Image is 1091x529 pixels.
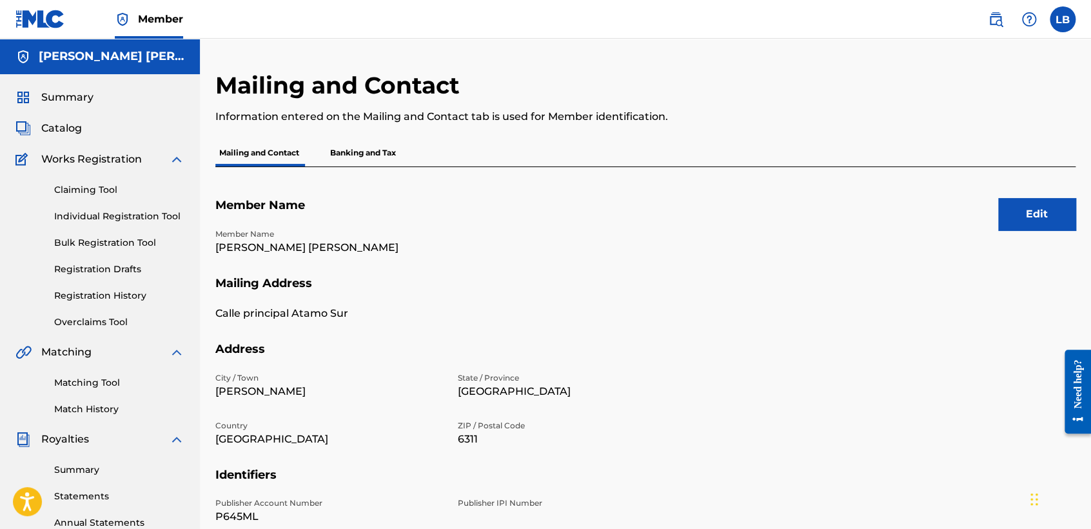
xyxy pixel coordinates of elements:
iframe: Chat Widget [1027,467,1091,529]
a: Matching Tool [54,376,184,390]
img: Works Registration [15,152,32,167]
a: Match History [54,403,184,416]
a: Summary [54,463,184,477]
img: Matching [15,344,32,360]
p: State / Province [458,372,685,384]
a: Bulk Registration Tool [54,236,184,250]
img: expand [169,344,184,360]
iframe: Resource Center [1055,340,1091,444]
img: Catalog [15,121,31,136]
span: Member [138,12,183,26]
span: Matching [41,344,92,360]
h2: Mailing and Contact [215,71,466,100]
p: P645ML [215,509,442,524]
a: Public Search [983,6,1008,32]
img: Royalties [15,432,31,447]
h5: Member Name [215,198,1076,228]
p: Mailing and Contact [215,139,303,166]
p: [PERSON_NAME] [215,384,442,399]
a: Registration History [54,289,184,303]
a: Registration Drafts [54,263,184,276]
a: CatalogCatalog [15,121,82,136]
p: Country [215,420,442,432]
span: Catalog [41,121,82,136]
h5: Mailing Address [215,276,1076,306]
img: Accounts [15,49,31,65]
p: [GEOGRAPHIC_DATA] [215,432,442,447]
img: Summary [15,90,31,105]
p: Calle principal Atamo Sur [215,306,442,321]
span: Summary [41,90,93,105]
a: Statements [54,490,184,503]
p: Banking and Tax [326,139,400,166]
h5: Luis samuel Bastardo Gonzalez [39,49,184,64]
img: expand [169,432,184,447]
p: 6311 [458,432,685,447]
p: City / Town [215,372,442,384]
img: expand [169,152,184,167]
a: Individual Registration Tool [54,210,184,223]
div: Arrastrar [1030,480,1038,519]
h5: Address [215,342,1076,372]
img: search [988,12,1003,27]
div: Help [1016,6,1042,32]
p: Publisher Account Number [215,497,442,509]
p: Publisher IPI Number [458,497,685,509]
button: Edit [998,198,1076,230]
img: help [1021,12,1037,27]
a: Claiming Tool [54,183,184,197]
div: Widget de chat [1027,467,1091,529]
a: Overclaims Tool [54,315,184,329]
p: [PERSON_NAME] [PERSON_NAME] [215,240,442,255]
span: Works Registration [41,152,142,167]
p: ZIP / Postal Code [458,420,685,432]
h5: Identifiers [215,468,1076,498]
p: Information entered on the Mailing and Contact tab is used for Member identification. [215,109,878,125]
img: MLC Logo [15,10,65,28]
img: Top Rightsholder [115,12,130,27]
a: SummarySummary [15,90,93,105]
div: User Menu [1050,6,1076,32]
span: Royalties [41,432,89,447]
p: Member Name [215,228,442,240]
p: [GEOGRAPHIC_DATA] [458,384,685,399]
